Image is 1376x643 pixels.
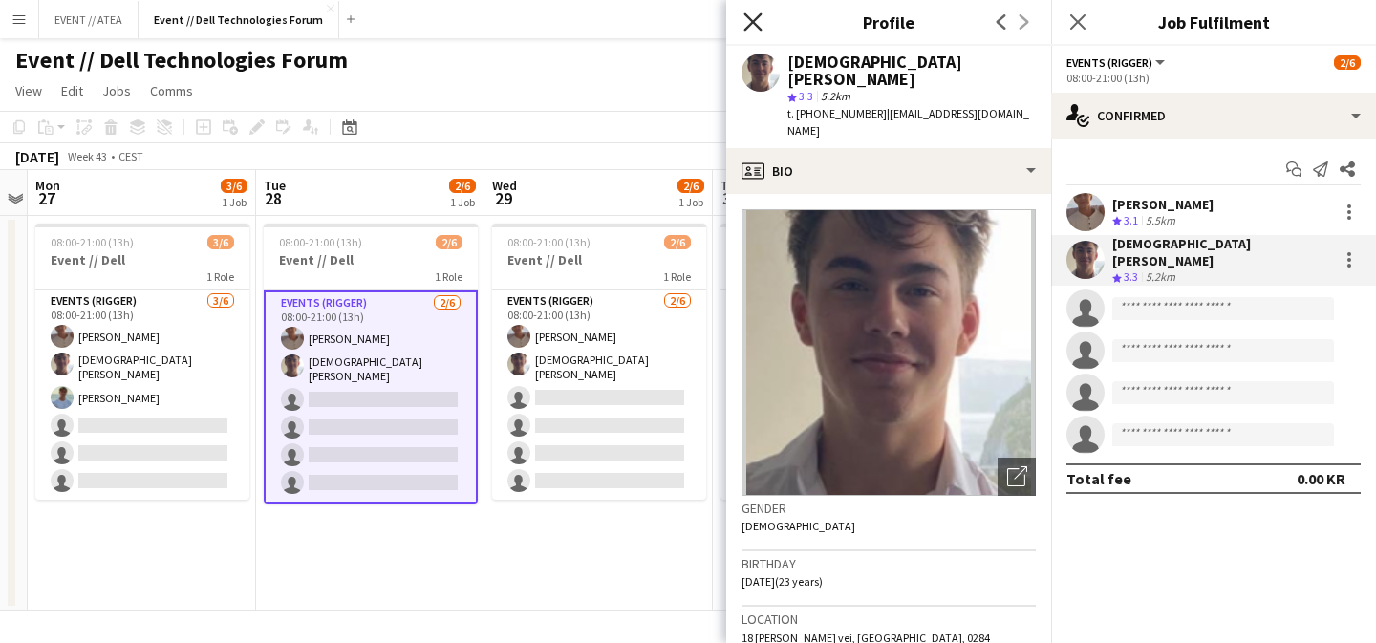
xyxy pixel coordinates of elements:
[489,187,517,209] span: 29
[492,251,706,268] h3: Event // Dell
[799,89,813,103] span: 3.3
[450,195,475,209] div: 1 Job
[492,290,706,500] app-card-role: Events (Rigger)2/608:00-21:00 (13h)[PERSON_NAME][DEMOGRAPHIC_DATA][PERSON_NAME]
[35,224,249,500] app-job-card: 08:00-21:00 (13h)3/6Event // Dell1 RoleEvents (Rigger)3/608:00-21:00 (13h)[PERSON_NAME][DEMOGRAPH...
[726,148,1051,194] div: Bio
[142,78,201,103] a: Comms
[678,195,703,209] div: 1 Job
[787,106,887,120] span: t. [PHONE_NUMBER]
[998,458,1036,496] div: Open photos pop-in
[279,235,362,249] span: 08:00-21:00 (13h)
[63,149,111,163] span: Week 43
[54,78,91,103] a: Edit
[1066,469,1131,488] div: Total fee
[492,177,517,194] span: Wed
[787,106,1029,138] span: | [EMAIL_ADDRESS][DOMAIN_NAME]
[8,78,50,103] a: View
[1142,269,1179,286] div: 5.2km
[222,195,247,209] div: 1 Job
[1066,55,1168,70] button: Events (Rigger)
[61,82,83,99] span: Edit
[221,179,247,193] span: 3/6
[32,187,60,209] span: 27
[1066,71,1361,85] div: 08:00-21:00 (13h)
[664,235,691,249] span: 2/6
[817,89,854,103] span: 5.2km
[15,82,42,99] span: View
[261,187,286,209] span: 28
[435,269,462,284] span: 1 Role
[720,224,935,500] app-job-card: 08:00-21:00 (13h)2/6Event // Dell1 RoleEvents (Rigger)2/608:00-21:00 (13h)[DEMOGRAPHIC_DATA][PERS...
[1066,55,1152,70] span: Events (Rigger)
[1142,213,1179,229] div: 5.5km
[139,1,339,38] button: Event // Dell Technologies Forum
[449,179,476,193] span: 2/6
[1334,55,1361,70] span: 2/6
[742,574,823,589] span: [DATE] (23 years)
[720,251,935,268] h3: Event // Dell
[206,269,234,284] span: 1 Role
[436,235,462,249] span: 2/6
[1112,235,1330,269] div: [DEMOGRAPHIC_DATA][PERSON_NAME]
[15,147,59,166] div: [DATE]
[39,1,139,38] button: EVENT // ATEA
[1124,213,1138,227] span: 3.1
[1051,93,1376,139] div: Confirmed
[51,235,134,249] span: 08:00-21:00 (13h)
[264,224,478,504] app-job-card: 08:00-21:00 (13h)2/6Event // Dell1 RoleEvents (Rigger)2/608:00-21:00 (13h)[PERSON_NAME][DEMOGRAPH...
[15,46,348,75] h1: Event // Dell Technologies Forum
[118,149,143,163] div: CEST
[720,177,744,194] span: Thu
[95,78,139,103] a: Jobs
[264,290,478,504] app-card-role: Events (Rigger)2/608:00-21:00 (13h)[PERSON_NAME][DEMOGRAPHIC_DATA][PERSON_NAME]
[1112,196,1214,213] div: [PERSON_NAME]
[507,235,591,249] span: 08:00-21:00 (13h)
[264,177,286,194] span: Tue
[1297,469,1345,488] div: 0.00 KR
[787,54,1036,88] div: [DEMOGRAPHIC_DATA][PERSON_NAME]
[1051,10,1376,34] h3: Job Fulfilment
[742,611,1036,628] h3: Location
[742,555,1036,572] h3: Birthday
[35,290,249,500] app-card-role: Events (Rigger)3/608:00-21:00 (13h)[PERSON_NAME][DEMOGRAPHIC_DATA][PERSON_NAME][PERSON_NAME]
[718,187,744,209] span: 30
[102,82,131,99] span: Jobs
[150,82,193,99] span: Comms
[726,10,1051,34] h3: Profile
[742,519,855,533] span: [DEMOGRAPHIC_DATA]
[207,235,234,249] span: 3/6
[492,224,706,500] app-job-card: 08:00-21:00 (13h)2/6Event // Dell1 RoleEvents (Rigger)2/608:00-21:00 (13h)[PERSON_NAME][DEMOGRAPH...
[35,251,249,268] h3: Event // Dell
[35,177,60,194] span: Mon
[742,500,1036,517] h3: Gender
[663,269,691,284] span: 1 Role
[677,179,704,193] span: 2/6
[720,290,935,500] app-card-role: Events (Rigger)2/608:00-21:00 (13h)[DEMOGRAPHIC_DATA][PERSON_NAME][PERSON_NAME]
[264,251,478,268] h3: Event // Dell
[742,209,1036,496] img: Crew avatar or photo
[1124,269,1138,284] span: 3.3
